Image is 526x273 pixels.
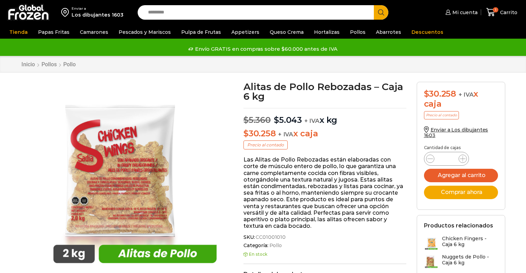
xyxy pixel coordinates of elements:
[347,26,369,39] a: Pollos
[39,82,229,271] img: alitas-pollo
[424,89,429,99] span: $
[35,26,73,39] a: Papas Fritas
[228,26,263,39] a: Appetizers
[72,6,123,11] div: Enviar a
[6,26,31,39] a: Tienda
[444,6,478,19] a: Mi cuenta
[442,236,498,247] h3: Chicken Fingers - Caja 6 kg
[243,128,276,138] bdi: 30.258
[243,128,249,138] span: $
[61,6,72,18] img: address-field-icon.svg
[243,115,271,125] bdi: 5.360
[451,9,478,16] span: Mi cuenta
[304,117,320,124] span: + IVA
[459,91,474,98] span: + IVA
[243,234,406,240] span: SKU:
[424,127,488,139] a: Enviar a Los dibujantes 1603
[424,236,498,251] a: Chicken Fingers - Caja 6 kg
[21,61,35,68] a: Inicio
[424,222,493,229] h2: Productos relacionados
[424,254,498,269] a: Nuggets de Pollo - Caja 6 kg
[274,115,302,125] bdi: 5.043
[243,108,406,125] p: x kg
[41,61,57,68] a: Pollos
[424,169,498,182] button: Agregar al carrito
[243,82,406,101] h1: Alitas de Pollo Rebozadas – Caja 6 kg
[243,156,406,229] p: Las Alitas de Pollo Rebozadas están elaboradas con corte de músculo entero de pollo, lo que garan...
[493,7,498,13] span: 1
[243,129,406,139] p: x caja
[21,61,76,68] nav: Breadcrumb
[115,26,174,39] a: Pescados y Mariscos
[485,4,519,20] a: 1 Carrito
[72,11,123,18] div: Los dibujantes 1603
[274,115,279,125] span: $
[311,26,343,39] a: Hortalizas
[440,154,453,164] input: Product quantity
[372,26,405,39] a: Abarrotes
[442,254,498,266] h3: Nuggets de Pollo - Caja 6 kg
[255,234,286,240] span: CC01001010
[243,115,249,125] span: $
[424,145,498,150] p: Cantidad de cajas
[266,26,307,39] a: Queso Crema
[424,89,456,99] bdi: 30.258
[243,252,406,257] p: En stock
[408,26,447,39] a: Descuentos
[424,111,459,119] p: Precio al contado
[76,26,112,39] a: Camarones
[278,131,293,138] span: + IVA
[63,61,76,68] a: Pollo
[374,5,388,20] button: Search button
[243,243,406,248] span: Categoría:
[178,26,224,39] a: Pulpa de Frutas
[268,243,282,248] a: Pollo
[498,9,517,16] span: Carrito
[424,186,498,199] button: Comprar ahora
[424,89,498,109] div: x caja
[243,140,288,149] p: Precio al contado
